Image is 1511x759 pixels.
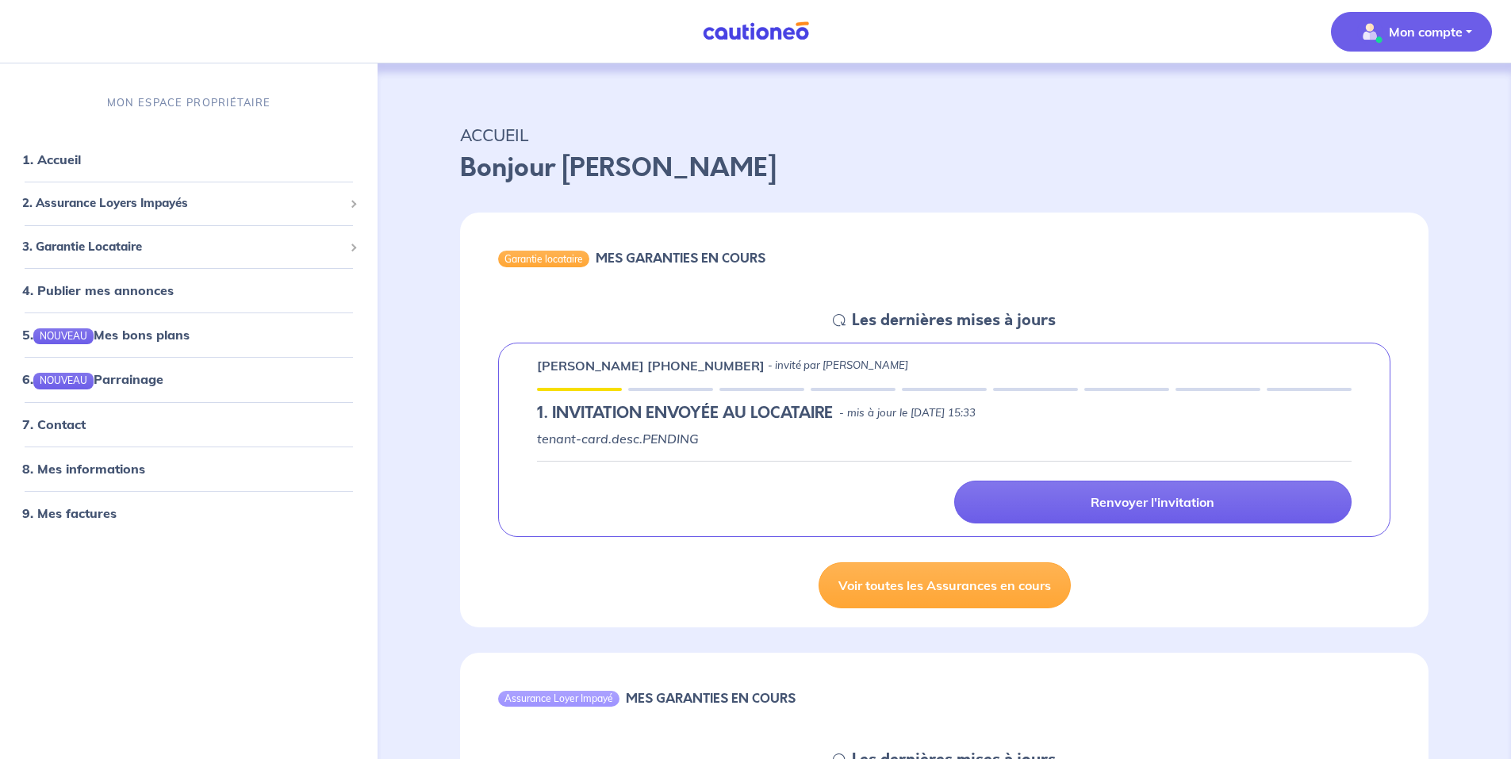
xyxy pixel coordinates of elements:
div: 5.NOUVEAUMes bons plans [6,319,371,351]
a: Voir toutes les Assurances en cours [819,562,1071,608]
div: 7. Contact [6,408,371,439]
div: Assurance Loyer Impayé [498,691,619,707]
h6: MES GARANTIES EN COURS [596,251,765,266]
h5: Les dernières mises à jours [852,311,1056,330]
span: 2. Assurance Loyers Impayés [22,194,343,213]
a: 4. Publier mes annonces [22,282,174,298]
img: Cautioneo [696,21,815,41]
p: MON ESPACE PROPRIÉTAIRE [107,95,270,110]
a: Renvoyer l'invitation [954,481,1352,523]
div: 6.NOUVEAUParrainage [6,363,371,395]
div: 4. Publier mes annonces [6,274,371,306]
p: ACCUEIL [460,121,1429,149]
div: 2. Assurance Loyers Impayés [6,188,371,219]
div: 8. Mes informations [6,452,371,484]
img: illu_account_valid_menu.svg [1357,19,1383,44]
div: state: PENDING, Context: IN-LANDLORD [537,404,1352,423]
p: Bonjour [PERSON_NAME] [460,149,1429,187]
p: - invité par [PERSON_NAME] [768,358,908,374]
a: 6.NOUVEAUParrainage [22,371,163,387]
p: Renvoyer l'invitation [1091,494,1214,510]
h5: 1.︎ INVITATION ENVOYÉE AU LOCATAIRE [537,404,833,423]
div: 9. Mes factures [6,496,371,528]
a: 7. Contact [22,416,86,431]
div: 3. Garantie Locataire [6,231,371,262]
h6: MES GARANTIES EN COURS [626,691,796,706]
p: - mis à jour le [DATE] 15:33 [839,405,976,421]
p: Mon compte [1389,22,1463,41]
span: 3. Garantie Locataire [22,237,343,255]
a: 8. Mes informations [22,460,145,476]
p: tenant-card.desc.PENDING [537,429,1352,448]
button: illu_account_valid_menu.svgMon compte [1331,12,1492,52]
div: Garantie locataire [498,251,589,266]
a: 1. Accueil [22,151,81,167]
p: [PERSON_NAME] [PHONE_NUMBER] [537,356,765,375]
a: 5.NOUVEAUMes bons plans [22,327,190,343]
a: 9. Mes factures [22,504,117,520]
div: 1. Accueil [6,144,371,175]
